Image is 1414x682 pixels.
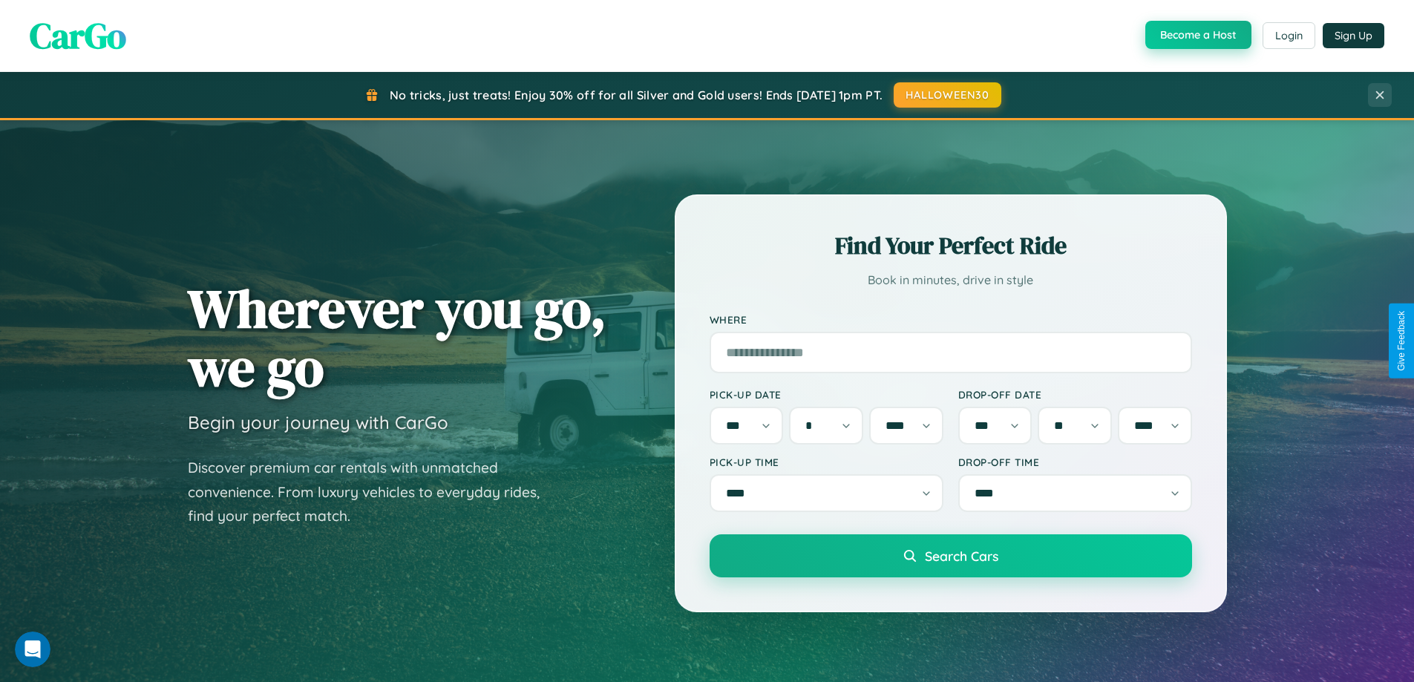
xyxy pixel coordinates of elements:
p: Discover premium car rentals with unmatched convenience. From luxury vehicles to everyday rides, ... [188,456,559,528]
label: Pick-up Date [710,388,943,401]
span: No tricks, just treats! Enjoy 30% off for all Silver and Gold users! Ends [DATE] 1pm PT. [390,88,883,102]
h2: Find Your Perfect Ride [710,229,1192,262]
label: Where [710,313,1192,326]
div: Give Feedback [1396,311,1407,371]
span: Search Cars [925,548,998,564]
label: Pick-up Time [710,456,943,468]
button: Search Cars [710,534,1192,577]
h3: Begin your journey with CarGo [188,411,448,433]
button: Sign Up [1323,23,1384,48]
h1: Wherever you go, we go [188,279,606,396]
span: CarGo [30,11,126,60]
label: Drop-off Date [958,388,1192,401]
button: HALLOWEEN30 [894,82,1001,108]
button: Become a Host [1145,21,1251,49]
iframe: Intercom live chat [15,632,50,667]
p: Book in minutes, drive in style [710,269,1192,291]
label: Drop-off Time [958,456,1192,468]
button: Login [1263,22,1315,49]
